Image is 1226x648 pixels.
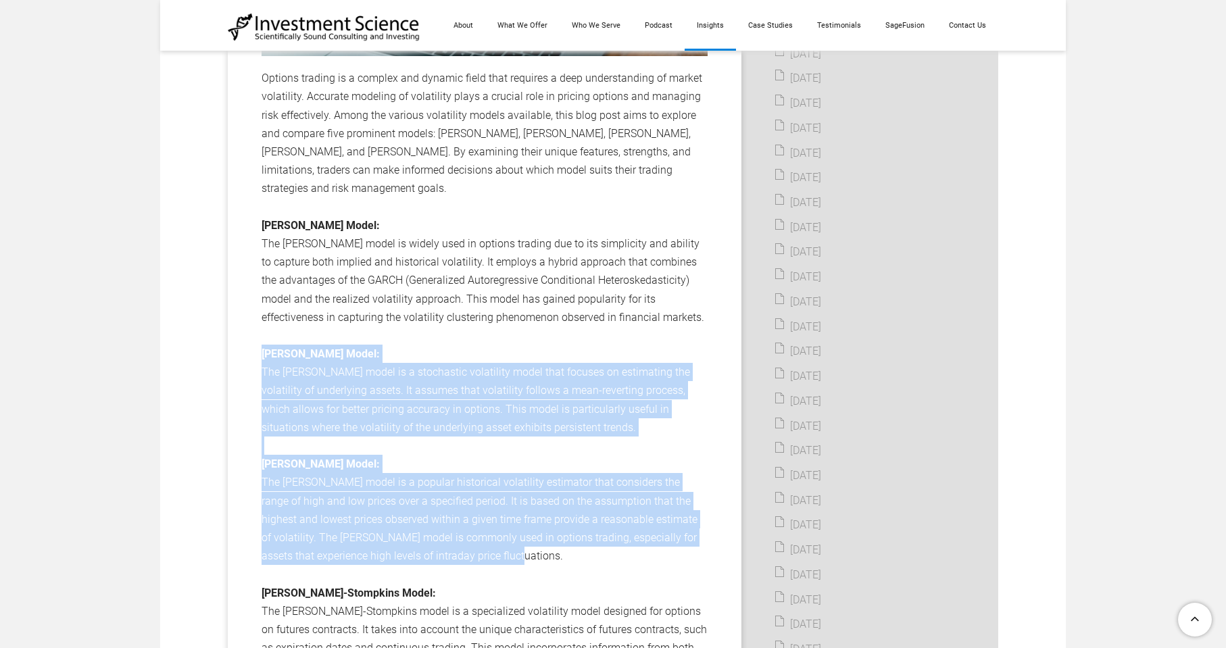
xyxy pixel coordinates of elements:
a: [DATE] [775,318,821,337]
a: [DATE] [775,219,821,237]
a: [DATE] [775,368,821,386]
a: [DATE] [775,541,821,559]
a: [DATE] [775,243,821,261]
a: [DATE] [775,194,821,212]
a: [DATE] [775,442,821,460]
a: [DATE] [775,591,821,609]
a: [DATE] [775,45,821,64]
strong: [PERSON_NAME] Model: [262,347,380,360]
a: [DATE] [775,120,821,138]
a: [DATE] [775,293,821,311]
strong: [PERSON_NAME]-Stompkins Model: [262,587,436,599]
a: [DATE] [775,268,821,286]
strong: [PERSON_NAME] Model: [262,457,380,470]
a: [DATE] [775,516,821,534]
img: Investment Science | NYC Consulting Services [228,12,420,42]
a: [DATE] [775,616,821,634]
a: [DATE] [775,95,821,113]
a: [DATE] [775,418,821,436]
a: [DATE] [775,467,821,485]
a: [DATE] [775,343,821,361]
a: To Top [1173,597,1219,641]
a: [DATE] [775,492,821,510]
strong: [PERSON_NAME] Model: [262,219,380,232]
a: [DATE] [775,566,821,584]
a: [DATE] [775,393,821,411]
a: [DATE] [775,70,821,88]
a: [DATE] [775,169,821,187]
a: [DATE] [775,145,821,163]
